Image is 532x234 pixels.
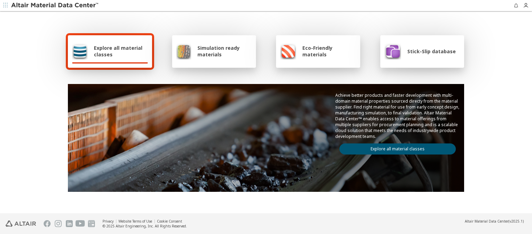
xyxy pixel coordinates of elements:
[335,92,460,139] p: Achieve better products and faster development with multi-domain material properties sourced dire...
[280,43,296,59] img: Eco-Friendly materials
[339,143,456,155] a: Explore all material classes
[103,219,114,224] a: Privacy
[197,45,252,58] span: Simulation ready materials
[103,224,187,228] div: © 2025 Altair Engineering, Inc. All Rights Reserved.
[157,219,182,224] a: Cookie Consent
[72,43,88,59] img: Explore all material classes
[6,221,36,227] img: Altair Engineering
[302,45,356,58] span: Eco-Friendly materials
[465,219,508,224] span: Altair Material Data Center
[176,43,191,59] img: Simulation ready materials
[94,45,148,58] span: Explore all material classes
[118,219,152,224] a: Website Terms of Use
[384,43,401,59] img: Stick-Slip database
[407,48,456,55] span: Stick-Slip database
[11,2,99,9] img: Altair Material Data Center
[465,219,524,224] div: (v2025.1)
